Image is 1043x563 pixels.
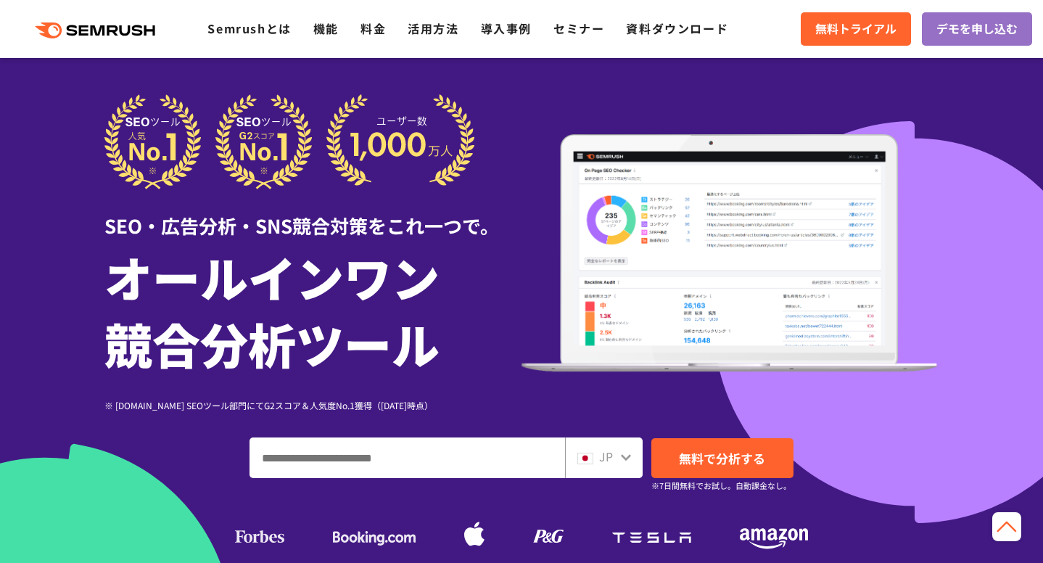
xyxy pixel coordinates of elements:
[626,20,728,37] a: 資料ダウンロード
[651,438,793,478] a: 無料で分析する
[313,20,339,37] a: 機能
[104,189,521,239] div: SEO・広告分析・SNS競合対策をこれ一つで。
[104,398,521,412] div: ※ [DOMAIN_NAME] SEOツール部門にてG2スコア＆人気度No.1獲得（[DATE]時点）
[815,20,896,38] span: 無料トライアル
[104,243,521,377] h1: オールインワン 競合分析ツール
[922,12,1032,46] a: デモを申し込む
[801,12,911,46] a: 無料トライアル
[936,20,1018,38] span: デモを申し込む
[679,449,765,467] span: 無料で分析する
[481,20,532,37] a: 導入事例
[250,438,564,477] input: ドメイン、キーワードまたはURLを入力してください
[360,20,386,37] a: 料金
[408,20,458,37] a: 活用方法
[553,20,604,37] a: セミナー
[599,448,613,465] span: JP
[651,479,791,493] small: ※7日間無料でお試し。自動課金なし。
[207,20,291,37] a: Semrushとは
